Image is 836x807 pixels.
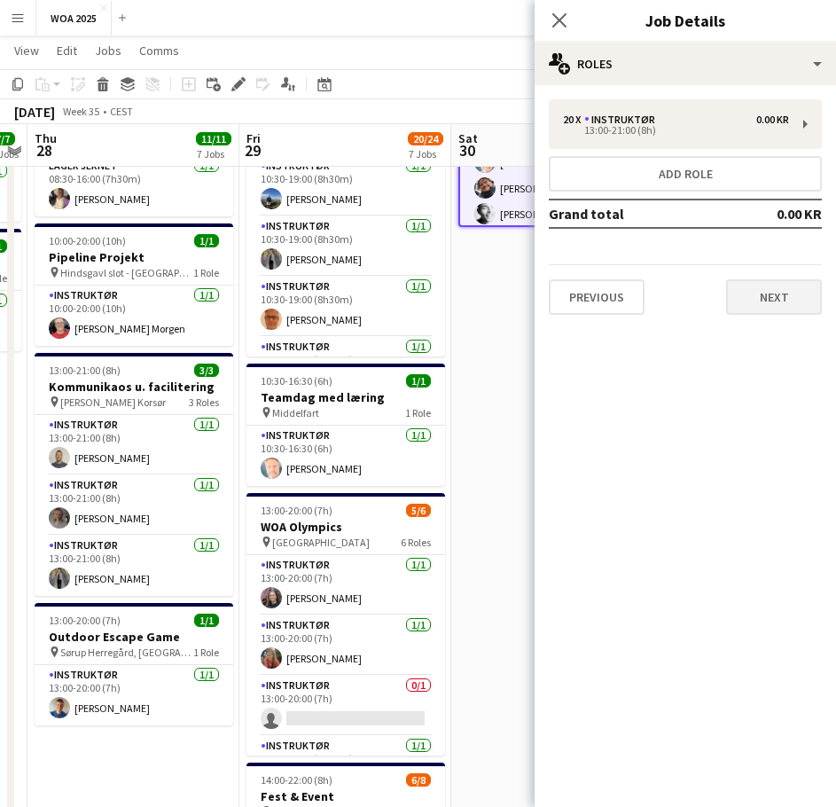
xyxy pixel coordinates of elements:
[132,39,186,62] a: Comms
[246,130,261,146] span: Fri
[32,140,57,161] span: 28
[60,396,166,409] span: [PERSON_NAME] Korsør
[563,126,789,135] div: 13:00-21:00 (8h)
[35,223,233,346] app-job-card: 10:00-20:00 (10h)1/1Pipeline Projekt Hindsgavl slot - [GEOGRAPHIC_DATA]1 RoleInstruktør1/110:00-2...
[272,536,370,549] span: [GEOGRAPHIC_DATA]
[50,39,84,62] a: Edit
[246,788,445,804] h3: Fest & Event
[549,200,718,228] td: Grand total
[194,614,219,627] span: 1/1
[584,114,662,126] div: Instruktør
[549,279,645,315] button: Previous
[246,216,445,277] app-card-role: Instruktør1/110:30-19:00 (8h30m)[PERSON_NAME]
[35,475,233,536] app-card-role: Instruktør1/113:00-21:00 (8h)[PERSON_NAME]
[244,140,261,161] span: 29
[246,277,445,337] app-card-role: Instruktør1/110:30-19:00 (8h30m)[PERSON_NAME]
[14,103,55,121] div: [DATE]
[49,614,121,627] span: 13:00-20:00 (7h)
[246,426,445,486] app-card-role: Instruktør1/110:30-16:30 (6h)[PERSON_NAME]
[197,147,230,161] div: 7 Jobs
[95,43,121,59] span: Jobs
[272,406,319,419] span: Middelfart
[35,353,233,596] app-job-card: 13:00-21:00 (8h)3/3Kommunikaos u. facilitering [PERSON_NAME] Korsør3 RolesInstruktør1/113:00-21:0...
[139,43,179,59] span: Comms
[726,279,822,315] button: Next
[35,415,233,475] app-card-role: Instruktør1/113:00-21:00 (8h)[PERSON_NAME]
[49,364,121,377] span: 13:00-21:00 (8h)
[60,646,193,659] span: Sørup Herregård, [GEOGRAPHIC_DATA]
[35,665,233,725] app-card-role: Instruktør1/113:00-20:00 (7h)[PERSON_NAME]
[110,105,133,118] div: CEST
[406,773,431,787] span: 6/8
[406,504,431,517] span: 5/6
[60,266,193,279] span: Hindsgavl slot - [GEOGRAPHIC_DATA]
[246,94,445,356] app-job-card: 10:30-19:00 (8h30m)4/4Gummibådsregatta [GEOGRAPHIC_DATA]4 RolesInstruktør1/110:30-19:00 (8h30m)[P...
[563,114,584,126] div: 20 x
[14,43,39,59] span: View
[35,130,57,146] span: Thu
[246,337,445,397] app-card-role: Instruktør1/110:30-19:00 (8h30m)
[57,43,77,59] span: Edit
[35,286,233,346] app-card-role: Instruktør1/110:00-20:00 (10h)[PERSON_NAME] Morgen
[456,140,478,161] span: 30
[194,234,219,247] span: 1/1
[535,9,836,32] h3: Job Details
[49,234,126,247] span: 10:00-20:00 (10h)
[405,406,431,419] span: 1 Role
[35,379,233,395] h3: Kommunikaos u. facilitering
[246,676,445,736] app-card-role: Instruktør0/113:00-20:00 (7h)
[261,773,332,787] span: 14:00-22:00 (8h)
[196,132,231,145] span: 11/11
[7,39,46,62] a: View
[261,504,332,517] span: 13:00-20:00 (7h)
[408,132,443,145] span: 20/24
[193,646,219,659] span: 1 Role
[246,736,445,796] app-card-role: Instruktør1/113:30-20:00 (6h30m)
[458,130,478,146] span: Sat
[194,364,219,377] span: 3/3
[401,536,431,549] span: 6 Roles
[246,389,445,405] h3: Teamdag med læring
[549,156,822,192] button: Add role
[35,629,233,645] h3: Outdoor Escape Game
[261,374,332,388] span: 10:30-16:30 (6h)
[246,615,445,676] app-card-role: Instruktør1/113:00-20:00 (7h)[PERSON_NAME]
[59,105,103,118] span: Week 35
[35,156,233,216] app-card-role: Lager Jernet1/108:30-16:00 (7h30m)[PERSON_NAME]
[246,364,445,486] app-job-card: 10:30-16:30 (6h)1/1Teamdag med læring Middelfart1 RoleInstruktør1/110:30-16:30 (6h)[PERSON_NAME]
[246,156,445,216] app-card-role: Instruktør1/110:30-19:00 (8h30m)[PERSON_NAME]
[35,249,233,265] h3: Pipeline Projekt
[406,374,431,388] span: 1/1
[35,603,233,725] app-job-card: 13:00-20:00 (7h)1/1Outdoor Escape Game Sørup Herregård, [GEOGRAPHIC_DATA]1 RoleInstruktør1/113:00...
[88,39,129,62] a: Jobs
[193,266,219,279] span: 1 Role
[535,43,836,85] div: Roles
[246,555,445,615] app-card-role: Instruktør1/113:00-20:00 (7h)[PERSON_NAME]
[35,536,233,596] app-card-role: Instruktør1/113:00-21:00 (8h)[PERSON_NAME]
[409,147,442,161] div: 7 Jobs
[756,114,789,126] div: 0.00 KR
[189,396,219,409] span: 3 Roles
[36,1,112,35] button: WOA 2025
[246,519,445,535] h3: WOA Olympics
[718,200,822,228] td: 0.00 KR
[246,493,445,756] app-job-card: 13:00-20:00 (7h)5/6WOA Olympics [GEOGRAPHIC_DATA]6 RolesInstruktør1/113:00-20:00 (7h)[PERSON_NAME...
